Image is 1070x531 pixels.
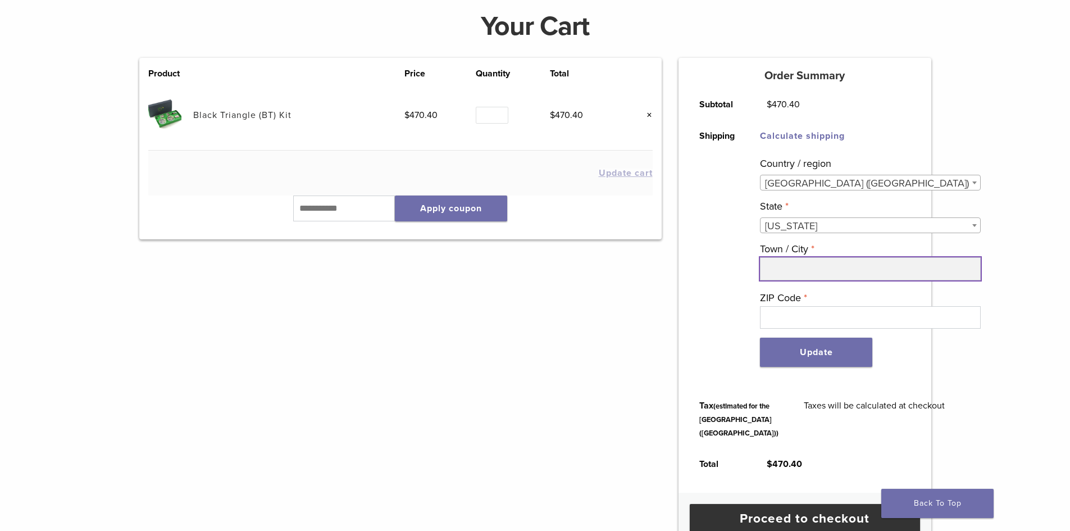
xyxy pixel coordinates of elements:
[760,198,981,215] label: State
[638,108,653,122] a: Remove this item
[767,459,772,470] span: $
[148,67,193,80] th: Product
[687,448,754,480] th: Total
[550,110,555,121] span: $
[404,110,438,121] bdi: 470.40
[476,67,549,80] th: Quantity
[760,130,845,142] a: Calculate shipping
[550,67,621,80] th: Total
[148,98,181,131] img: Black Triangle (BT) Kit
[550,110,583,121] bdi: 470.40
[687,390,791,448] th: Tax
[760,338,872,367] button: Update
[404,110,409,121] span: $
[767,99,772,110] span: $
[761,175,980,191] span: United States (US)
[760,175,981,190] span: United States (US)
[791,390,958,448] td: Taxes will be calculated at checkout
[131,13,940,40] h1: Your Cart
[760,240,981,257] label: Town / City
[395,196,507,221] button: Apply coupon
[767,459,802,470] bdi: 470.40
[767,99,800,110] bdi: 470.40
[193,110,292,121] a: Black Triangle (BT) Kit
[760,155,981,172] label: Country / region
[687,89,754,120] th: Subtotal
[881,489,994,518] a: Back To Top
[679,69,931,83] h5: Order Summary
[687,120,748,390] th: Shipping
[404,67,476,80] th: Price
[761,218,980,234] span: Florida
[599,169,653,178] button: Update cart
[760,217,981,233] span: Florida
[760,289,981,306] label: ZIP Code
[699,402,778,438] small: (estimated for the [GEOGRAPHIC_DATA] ([GEOGRAPHIC_DATA]))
